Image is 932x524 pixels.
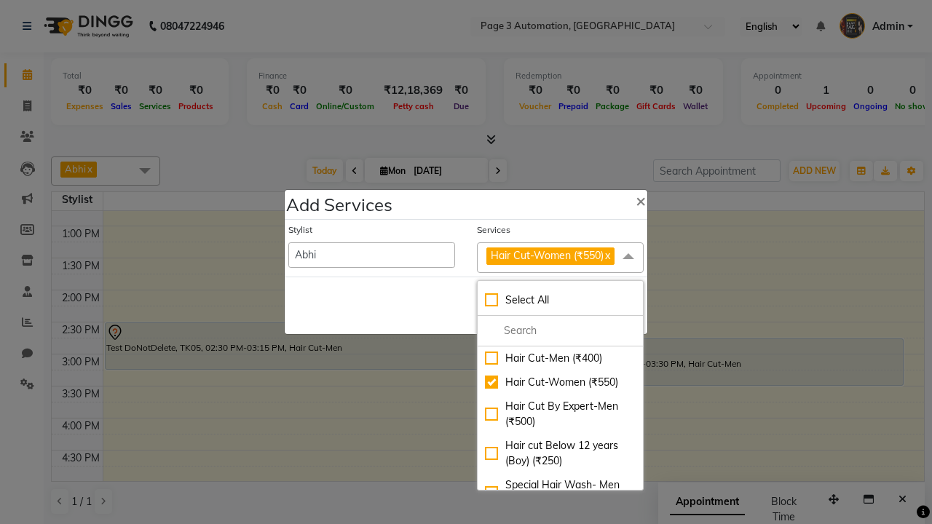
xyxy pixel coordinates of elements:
[491,249,604,262] span: Hair Cut-Women (₹550)
[636,189,646,211] span: ×
[485,399,636,429] div: Hair Cut By Expert-Men (₹500)
[485,351,636,366] div: Hair Cut-Men (₹400)
[485,375,636,390] div: Hair Cut-Women (₹550)
[286,191,392,218] h4: Add Services
[485,293,636,308] div: Select All
[477,223,510,237] label: Services
[485,438,636,469] div: Hair cut Below 12 years (Boy) (₹250)
[485,323,636,338] input: multiselect-search
[604,249,610,262] a: x
[624,180,657,221] button: Close
[288,223,312,237] label: Stylist
[485,477,636,508] div: Special Hair Wash- Men (₹500)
